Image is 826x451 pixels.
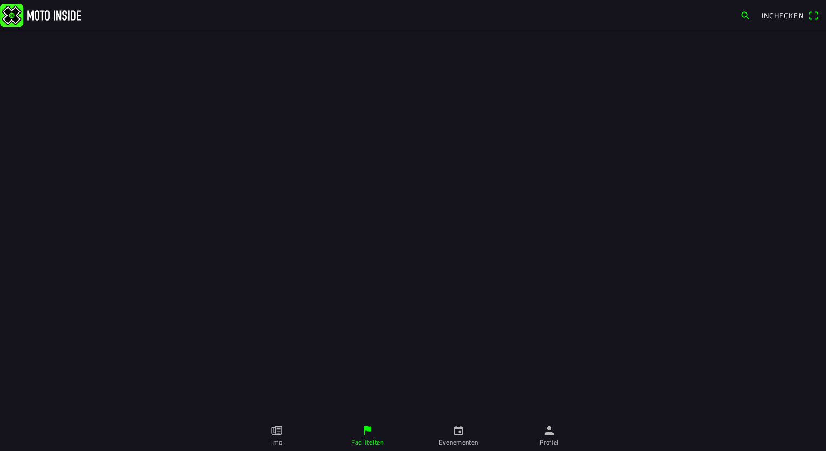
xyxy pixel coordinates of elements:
[271,437,282,447] ion-label: Info
[351,437,383,447] ion-label: Faciliteiten
[756,6,824,24] a: Incheckenqr scanner
[762,10,804,21] span: Inchecken
[271,425,283,436] ion-icon: paper
[543,425,555,436] ion-icon: person
[362,425,374,436] ion-icon: flag
[539,437,559,447] ion-label: Profiel
[439,437,478,447] ion-label: Evenementen
[452,425,464,436] ion-icon: calendar
[735,6,756,24] a: search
